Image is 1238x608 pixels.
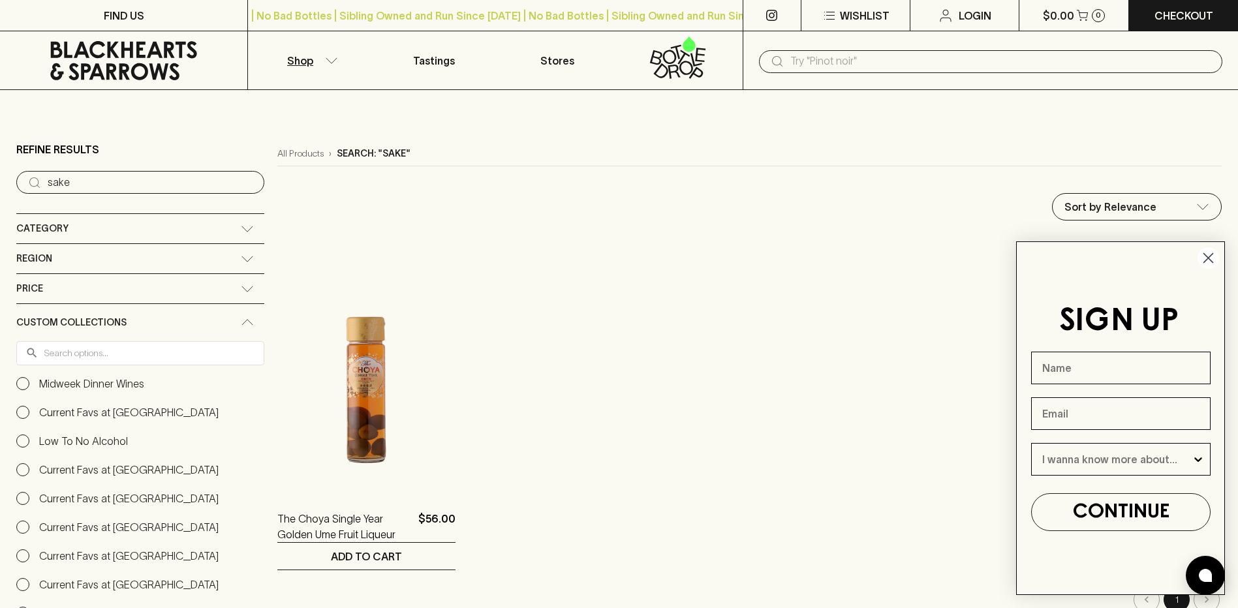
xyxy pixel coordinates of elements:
[1003,228,1238,608] div: FLYOUT Form
[1031,397,1211,430] input: Email
[418,511,456,542] p: $56.00
[16,142,99,157] p: Refine Results
[16,251,52,267] span: Region
[39,491,219,506] p: Current Favs at [GEOGRAPHIC_DATA]
[16,304,264,341] div: Custom Collections
[540,53,574,68] p: Stores
[277,263,456,491] img: The Choya Single Year Golden Ume Fruit Liqueur
[790,51,1212,72] input: Try "Pinot noir"
[1192,444,1205,475] button: Show Options
[337,147,410,160] p: Search: "sake"
[1154,8,1213,23] p: Checkout
[39,519,219,535] p: Current Favs at [GEOGRAPHIC_DATA]
[1064,199,1156,215] p: Sort by Relevance
[1042,444,1192,475] input: I wanna know more about...
[1059,307,1179,337] span: SIGN UP
[1199,569,1212,582] img: bubble-icon
[840,8,890,23] p: Wishlist
[39,404,219,420] p: Current Favs at [GEOGRAPHIC_DATA]
[39,433,128,449] p: Low To No Alcohol
[1197,247,1220,269] button: Close dialog
[1031,352,1211,384] input: Name
[1043,8,1074,23] p: $0.00
[39,462,219,478] p: Current Favs at [GEOGRAPHIC_DATA]
[48,172,254,193] input: Try “Pinot noir”
[39,376,144,391] p: Midweek Dinner Wines
[959,8,991,23] p: Login
[16,220,69,237] span: Category
[16,214,264,243] div: Category
[331,549,402,564] p: ADD TO CART
[277,543,456,570] button: ADD TO CART
[44,341,264,365] input: Search options...
[104,8,144,23] p: FIND US
[16,314,127,331] span: Custom Collections
[1031,493,1211,531] button: CONTINUE
[329,147,332,160] p: ›
[16,244,264,273] div: Region
[277,511,413,542] a: The Choya Single Year Golden Ume Fruit Liqueur
[413,53,455,68] p: Tastings
[495,31,619,89] a: Stores
[16,274,264,303] div: Price
[39,577,219,592] p: Current Favs at [GEOGRAPHIC_DATA]
[1096,12,1101,19] p: 0
[16,281,43,297] span: Price
[248,31,371,89] button: Shop
[277,147,324,160] a: All Products
[372,31,495,89] a: Tastings
[287,53,313,68] p: Shop
[1053,194,1221,220] div: Sort by Relevance
[39,548,219,564] p: Current Favs at [GEOGRAPHIC_DATA]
